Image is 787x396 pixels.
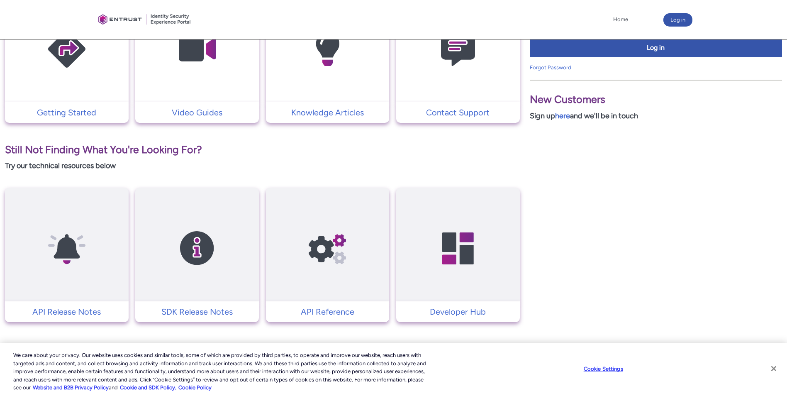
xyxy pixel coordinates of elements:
[530,64,571,71] a: Forgot Password
[135,106,259,119] a: Video Guides
[27,5,106,94] img: Getting Started
[27,204,106,293] img: API Release Notes
[765,359,783,378] button: Close
[266,106,390,119] a: Knowledge Articles
[158,5,236,94] img: Video Guides
[266,306,390,318] a: API Reference
[270,306,385,318] p: API Reference
[396,106,520,119] a: Contact Support
[135,306,259,318] a: SDK Release Notes
[530,39,782,57] button: Log in
[530,110,782,122] p: Sign up and we'll be in touch
[639,204,787,396] iframe: Qualified Messenger
[5,142,520,158] p: Still Not Finding What You're Looking For?
[5,106,129,119] a: Getting Started
[419,5,497,94] img: Contact Support
[178,384,212,391] a: Cookie Policy
[288,5,367,94] img: Knowledge Articles
[577,361,629,377] button: Cookie Settings
[120,384,176,391] a: Cookie and SDK Policy.
[419,204,497,293] img: Developer Hub
[5,160,520,171] p: Try our technical resources below
[9,106,124,119] p: Getting Started
[535,43,777,53] span: Log in
[555,111,570,120] a: here
[396,306,520,318] a: Developer Hub
[33,384,109,391] a: More information about our cookie policy., opens in a new tab
[611,13,630,26] a: Home
[400,106,516,119] p: Contact Support
[139,106,255,119] p: Video Guides
[270,106,385,119] p: Knowledge Articles
[139,306,255,318] p: SDK Release Notes
[400,306,516,318] p: Developer Hub
[9,306,124,318] p: API Release Notes
[13,351,433,392] div: We care about your privacy. Our website uses cookies and similar tools, some of which are provide...
[288,204,367,293] img: API Reference
[530,92,782,108] p: New Customers
[5,306,129,318] a: API Release Notes
[158,204,236,293] img: SDK Release Notes
[663,13,692,27] button: Log in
